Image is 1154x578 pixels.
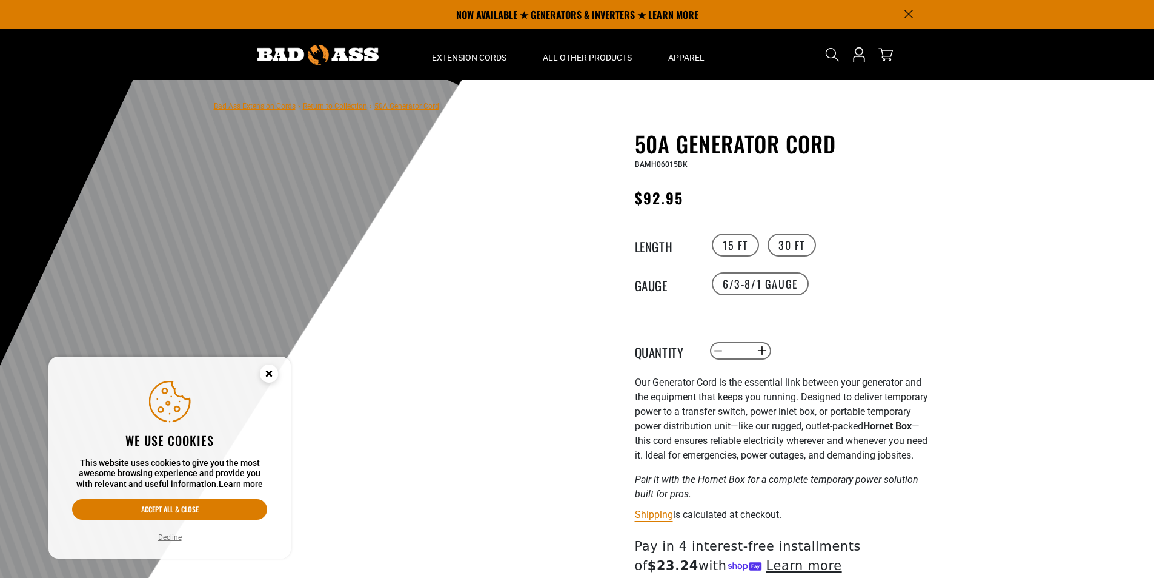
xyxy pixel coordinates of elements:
[72,499,267,520] button: Accept all & close
[635,237,695,253] legend: Length
[48,357,291,559] aside: Cookie Consent
[370,102,372,110] span: ›
[414,29,525,80] summary: Extension Cords
[543,52,632,63] span: All Other Products
[635,506,932,523] div: is calculated at checkout.
[823,45,842,64] summary: Search
[668,52,705,63] span: Apparel
[219,479,263,489] a: Learn more
[635,187,683,209] span: $92.95
[635,343,695,358] label: Quantity
[863,420,912,432] strong: Hornet Box
[214,98,439,113] nav: breadcrumbs
[768,234,816,257] label: 30 FT
[214,102,296,110] a: Bad Ass Extension Cords
[298,102,300,110] span: ›
[635,131,932,156] h1: 50A Generator Cord
[635,160,688,169] span: BAMH06015BK
[635,509,673,520] a: Shipping
[650,29,723,80] summary: Apparel
[635,276,695,292] legend: Gauge
[525,29,650,80] summary: All Other Products
[712,234,759,257] label: 15 FT
[257,45,379,65] img: Bad Ass Extension Cords
[154,531,185,543] button: Decline
[72,458,267,490] p: This website uses cookies to give you the most awesome browsing experience and provide you with r...
[712,272,809,295] label: 6/3-8/1 Gauge
[635,474,918,500] em: Pair it with the Hornet Box for a complete temporary power solution built for pros.
[432,52,506,63] span: Extension Cords
[374,102,439,110] span: 50A Generator Cord
[303,102,367,110] a: Return to Collection
[72,432,267,448] h2: We use cookies
[635,375,932,463] p: Our Generator Cord is the essential link between your generator and the equipment that keeps you ...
